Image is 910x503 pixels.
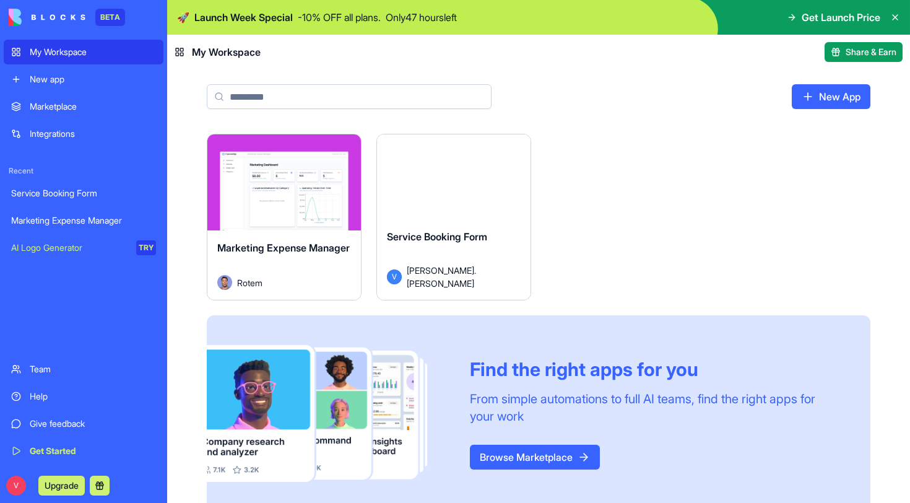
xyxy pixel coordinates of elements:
p: Only 47 hours left [386,10,457,25]
div: BETA [95,9,125,26]
a: Help [4,384,163,409]
a: Get Started [4,439,163,463]
a: Team [4,357,163,382]
span: Launch Week Special [194,10,293,25]
a: New App [792,84,870,109]
div: From simple automations to full AI teams, find the right apps for your work [470,390,841,425]
a: Integrations [4,121,163,146]
span: My Workspace [192,45,261,59]
div: New app [30,73,156,85]
img: Avatar [217,275,232,290]
a: Marketing Expense Manager [4,208,163,233]
button: Upgrade [38,476,85,496]
a: BETA [9,9,125,26]
a: Give feedback [4,411,163,436]
div: AI Logo Generator [11,242,128,254]
a: AI Logo GeneratorTRY [4,235,163,260]
div: Service Booking Form [11,187,156,199]
div: Team [30,363,156,375]
div: Integrations [30,128,156,140]
span: [PERSON_NAME].[PERSON_NAME] [407,264,511,290]
span: Service Booking Form [387,230,487,243]
span: 🚀 [177,10,189,25]
a: Marketing Expense ManagerAvatarRotem [207,134,362,300]
a: My Workspace [4,40,163,64]
div: Give feedback [30,418,156,430]
p: - 10 % OFF all plans. [298,10,381,25]
div: Marketplace [30,100,156,113]
span: Recent [4,166,163,176]
span: Get Launch Price [802,10,880,25]
div: Help [30,390,156,403]
a: Browse Marketplace [470,445,600,470]
a: New app [4,67,163,92]
a: Service Booking FormV[PERSON_NAME].[PERSON_NAME] [376,134,531,300]
span: Rotem [237,276,262,289]
img: Frame_181_egmpey.png [207,345,450,482]
div: Get Started [30,445,156,457]
button: Share & Earn [825,42,903,62]
div: Marketing Expense Manager [11,214,156,227]
a: Upgrade [38,479,85,491]
span: Share & Earn [846,46,896,58]
div: My Workspace [30,46,156,58]
a: Service Booking Form [4,181,163,206]
span: V [6,476,26,496]
div: TRY [136,240,156,255]
span: V [387,269,402,284]
img: logo [9,9,85,26]
a: Marketplace [4,94,163,119]
span: Marketing Expense Manager [217,242,350,254]
div: Find the right apps for you [470,358,841,380]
